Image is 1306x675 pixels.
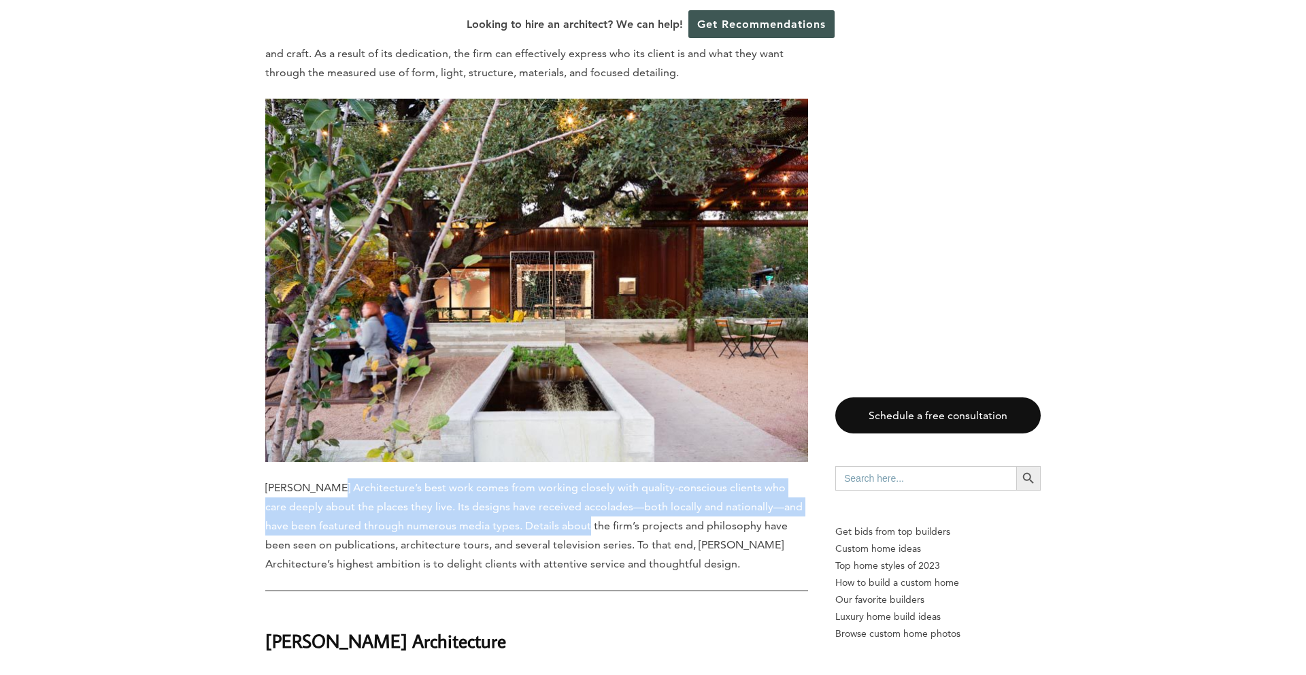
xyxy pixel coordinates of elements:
iframe: Drift Widget Chat Controller [1045,577,1290,659]
svg: Search [1021,471,1036,486]
a: Top home styles of 2023 [835,557,1041,574]
p: Get bids from top builders [835,523,1041,540]
a: Our favorite builders [835,591,1041,608]
p: [PERSON_NAME] Architecture’s best work comes from working closely with quality-conscious clients ... [265,478,808,574]
a: Custom home ideas [835,540,1041,557]
input: Search here... [835,466,1016,491]
a: Get Recommendations [688,10,835,38]
a: Browse custom home photos [835,625,1041,642]
a: Luxury home build ideas [835,608,1041,625]
a: Schedule a free consultation [835,397,1041,433]
a: How to build a custom home [835,574,1041,591]
strong: [PERSON_NAME] Architecture [265,629,506,653]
